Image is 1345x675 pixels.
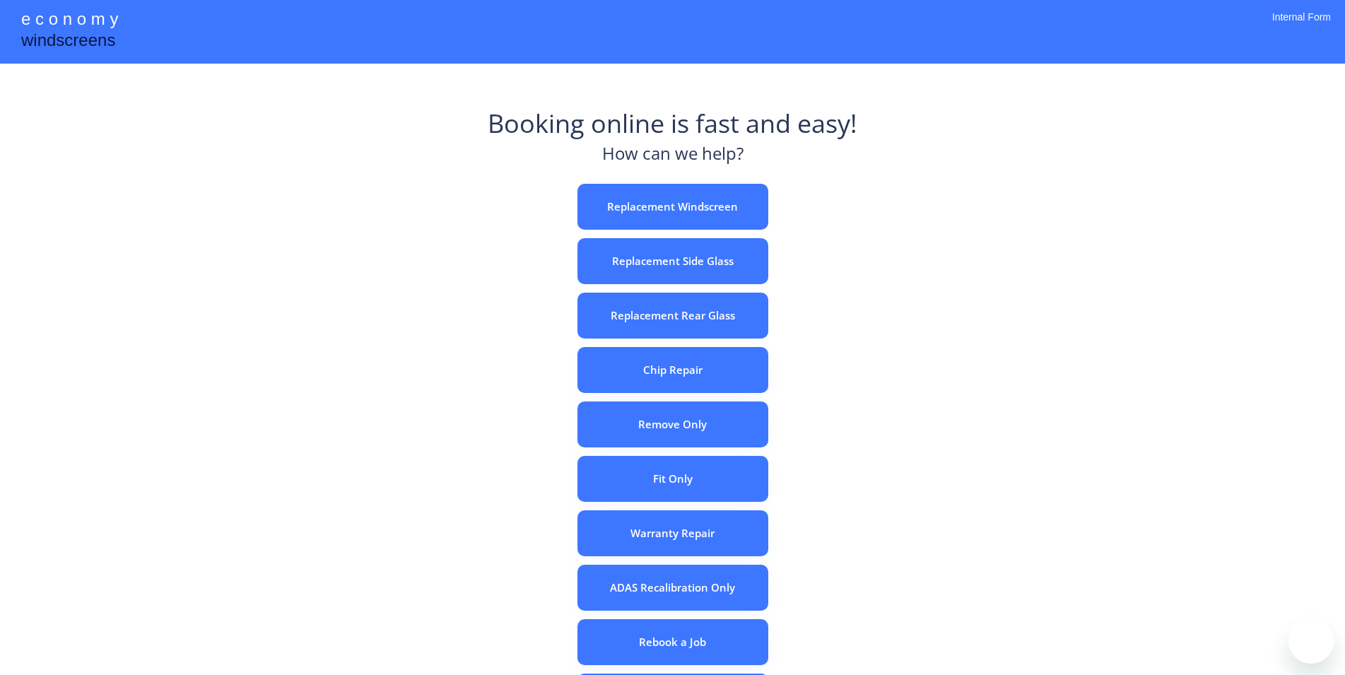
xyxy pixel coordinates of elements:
[577,456,768,502] button: Fit Only
[1272,11,1331,42] div: Internal Form
[577,619,768,665] button: Rebook a Job
[602,141,744,173] div: How can we help?
[577,238,768,284] button: Replacement Side Glass
[577,347,768,393] button: Chip Repair
[577,565,768,611] button: ADAS Recalibration Only
[577,184,768,230] button: Replacement Windscreen
[577,401,768,447] button: Remove Only
[21,28,115,56] div: windscreens
[488,106,857,141] div: Booking online is fast and easy!
[577,293,768,339] button: Replacement Rear Glass
[21,7,118,34] div: e c o n o m y
[577,510,768,556] button: Warranty Repair
[1288,618,1334,664] iframe: Button to launch messaging window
